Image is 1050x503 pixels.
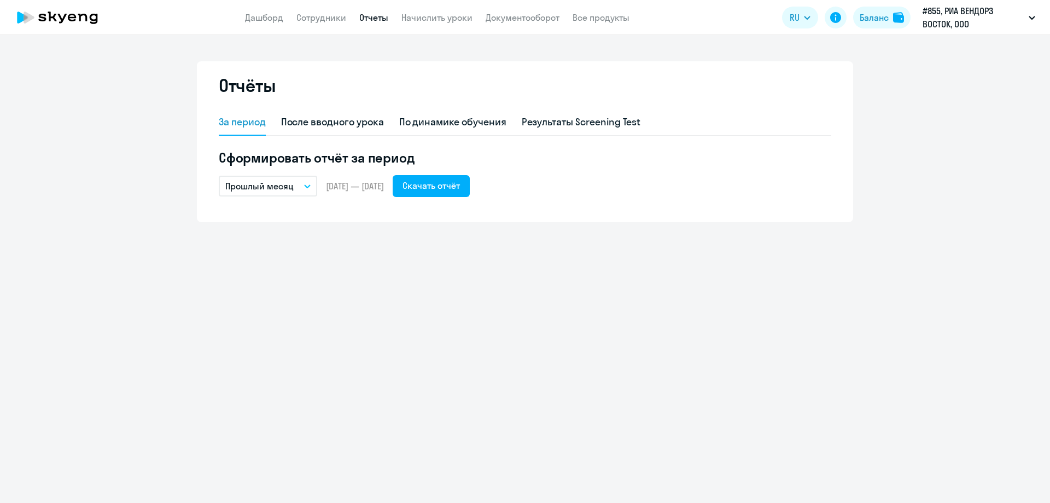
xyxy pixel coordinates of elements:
p: #855, РИА ВЕНДОРЗ ВОСТОК, ООО [923,4,1024,31]
img: balance [893,12,904,23]
h5: Сформировать отчёт за период [219,149,831,166]
div: После вводного урока [281,115,384,129]
a: Документооборот [486,12,559,23]
button: RU [782,7,818,28]
span: RU [790,11,800,24]
a: Сотрудники [296,12,346,23]
div: По динамике обучения [399,115,506,129]
a: Все продукты [573,12,629,23]
div: Скачать отчёт [402,179,460,192]
a: Дашборд [245,12,283,23]
span: [DATE] — [DATE] [326,180,384,192]
button: Скачать отчёт [393,175,470,197]
button: #855, РИА ВЕНДОРЗ ВОСТОК, ООО [917,4,1041,31]
div: За период [219,115,266,129]
button: Прошлый месяц [219,176,317,196]
button: Балансbalance [853,7,911,28]
div: Баланс [860,11,889,24]
p: Прошлый месяц [225,180,294,193]
h2: Отчёты [219,74,276,96]
div: Результаты Screening Test [522,115,641,129]
a: Начислить уроки [401,12,472,23]
a: Отчеты [359,12,388,23]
